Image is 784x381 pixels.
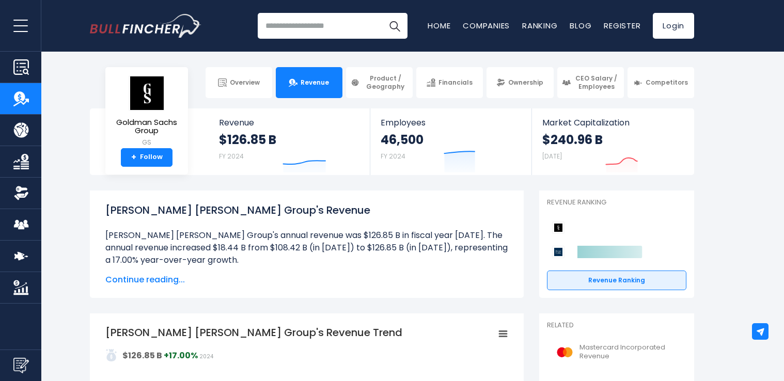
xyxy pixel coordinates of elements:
[122,350,162,361] strong: $126.85 B
[382,13,407,39] button: Search
[346,67,413,98] a: Product / Geography
[105,349,118,361] img: addasd
[13,185,29,201] img: Ownership
[522,20,557,31] a: Ranking
[416,67,483,98] a: Financials
[553,341,576,364] img: MA logo
[381,132,424,148] strong: 46,500
[552,246,565,258] img: Morgan Stanley competitors logo
[131,153,136,162] strong: +
[428,20,450,31] a: Home
[113,75,180,148] a: Goldman Sachs Group GS
[301,78,329,87] span: Revenue
[90,14,201,38] a: Go to homepage
[105,274,508,286] span: Continue reading...
[219,152,244,161] small: FY 2024
[646,78,688,87] span: Competitors
[105,229,508,266] li: [PERSON_NAME] [PERSON_NAME] Group's annual revenue was $126.85 B in fiscal year [DATE]. The annua...
[206,67,272,98] a: Overview
[542,118,683,128] span: Market Capitalization
[105,325,402,340] tspan: [PERSON_NAME] [PERSON_NAME] Group's Revenue Trend
[276,67,342,98] a: Revenue
[199,353,213,360] span: 2024
[370,108,531,175] a: Employees 46,500 FY 2024
[164,350,198,361] strong: +17.00%
[508,78,543,87] span: Ownership
[219,118,360,128] span: Revenue
[570,20,591,31] a: Blog
[542,132,603,148] strong: $240.96 B
[557,67,624,98] a: CEO Salary / Employees
[363,74,408,90] span: Product / Geography
[381,152,405,161] small: FY 2024
[105,202,508,218] h1: [PERSON_NAME] [PERSON_NAME] Group's Revenue
[114,118,180,135] span: Goldman Sachs Group
[438,78,473,87] span: Financials
[628,67,694,98] a: Competitors
[653,13,694,39] a: Login
[114,138,180,147] small: GS
[209,108,370,175] a: Revenue $126.85 B FY 2024
[532,108,693,175] a: Market Capitalization $240.96 B [DATE]
[121,148,173,167] a: +Follow
[542,152,562,161] small: [DATE]
[547,198,686,207] p: Revenue Ranking
[604,20,640,31] a: Register
[547,338,686,367] a: Mastercard Incorporated Revenue
[487,67,553,98] a: Ownership
[463,20,510,31] a: Companies
[547,321,686,330] p: Related
[552,221,565,234] img: Goldman Sachs Group competitors logo
[230,78,260,87] span: Overview
[547,271,686,290] a: Revenue Ranking
[219,132,276,148] strong: $126.85 B
[574,74,619,90] span: CEO Salary / Employees
[381,118,521,128] span: Employees
[90,14,201,38] img: Bullfincher logo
